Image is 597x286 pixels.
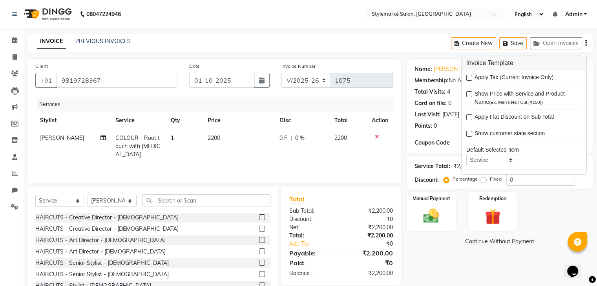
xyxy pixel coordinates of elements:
[290,134,292,142] span: |
[40,134,84,141] span: [PERSON_NAME]
[490,176,502,183] label: Fixed
[115,134,161,158] span: COLOUR - Root touch with [MEDICAL_DATA]
[341,269,399,277] div: ₹2,200.00
[35,112,111,129] th: Stylist
[208,134,220,141] span: 2200
[341,207,399,215] div: ₹2,200.00
[203,112,275,129] th: Price
[295,134,305,142] span: 0 %
[35,225,179,233] div: HAIRCUTS - Creative Director - [DEMOGRAPHIC_DATA]
[341,258,399,268] div: ₹0
[86,3,121,25] b: 08047224946
[330,112,367,129] th: Total
[283,258,341,268] div: Paid:
[35,248,166,256] div: HAIRCUTS - Art Director - [DEMOGRAPHIC_DATA]
[414,76,585,85] div: No Active Membership
[413,195,450,202] label: Manual Payment
[35,270,169,279] div: HAIRCUTS - Senior Stylist - [DEMOGRAPHIC_DATA]
[283,207,341,215] div: Sub Total:
[341,223,399,232] div: ₹2,200.00
[367,112,393,129] th: Action
[448,99,451,107] div: 0
[414,162,450,170] div: Service Total:
[414,88,445,96] div: Total Visits:
[341,248,399,258] div: ₹2,200.00
[189,63,200,70] label: Date
[434,122,437,130] div: 0
[475,113,554,123] span: Apply Flat Discount on Sub Total
[281,63,316,70] label: Invoice Number
[334,134,347,141] span: 2200
[111,112,166,129] th: Service
[35,63,48,70] label: Client
[142,194,270,206] input: Search or Scan
[414,99,447,107] div: Card on file:
[414,110,441,119] div: Last Visit:
[36,97,399,112] div: Services
[462,56,586,70] h3: Invoice Template
[341,232,399,240] div: ₹2,200.00
[283,240,351,248] a: Add Tip
[564,255,589,278] iframe: chat widget
[283,232,341,240] div: Total:
[341,215,399,223] div: ₹0
[408,237,592,246] a: Continue Without Payment
[283,248,341,258] div: Payable:
[480,207,506,226] img: _gift.svg
[283,223,341,232] div: Net:
[479,195,506,202] label: Redemption
[37,34,66,49] a: INVOICE
[283,269,341,277] div: Balance :
[20,3,74,25] img: logo
[414,65,432,73] div: Name:
[475,90,575,106] span: Show Price with Service and Product Name
[414,122,432,130] div: Points:
[530,37,582,49] button: Open Invoices
[414,176,439,184] div: Discount:
[475,129,545,139] span: Show customer state section
[279,134,287,142] span: 0 F
[35,214,179,222] div: HAIRCUTS - Creative Director - [DEMOGRAPHIC_DATA]
[57,73,177,88] input: Search by Name/Mobile/Email/Code
[447,88,450,96] div: 4
[442,110,459,119] div: [DATE]
[414,76,449,85] div: Membership:
[166,112,203,129] th: Qty
[35,259,169,267] div: HAIRCUTS - Senior Stylist - [DEMOGRAPHIC_DATA]
[414,139,471,147] div: Coupon Code
[75,38,131,45] a: PREVIOUS INVOICES
[453,176,478,183] label: Percentage
[475,73,553,83] span: Apply Tax (Current Invoice Only)
[466,146,582,154] div: Default Selected Item
[434,65,478,73] a: [PERSON_NAME]
[453,162,478,170] div: ₹2,200.00
[499,37,527,49] button: Save
[35,73,57,88] button: +91
[283,215,341,223] div: Discount:
[565,10,582,18] span: Admin
[171,134,174,141] span: 1
[418,207,444,225] img: _cash.svg
[489,100,543,105] span: (Ex. Men's Hair Cut (₹150))
[351,240,398,248] div: ₹0
[275,112,330,129] th: Disc
[289,195,307,203] span: Total
[35,236,166,244] div: HAIRCUTS - Art Director - [DEMOGRAPHIC_DATA]
[451,37,496,49] button: Create New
